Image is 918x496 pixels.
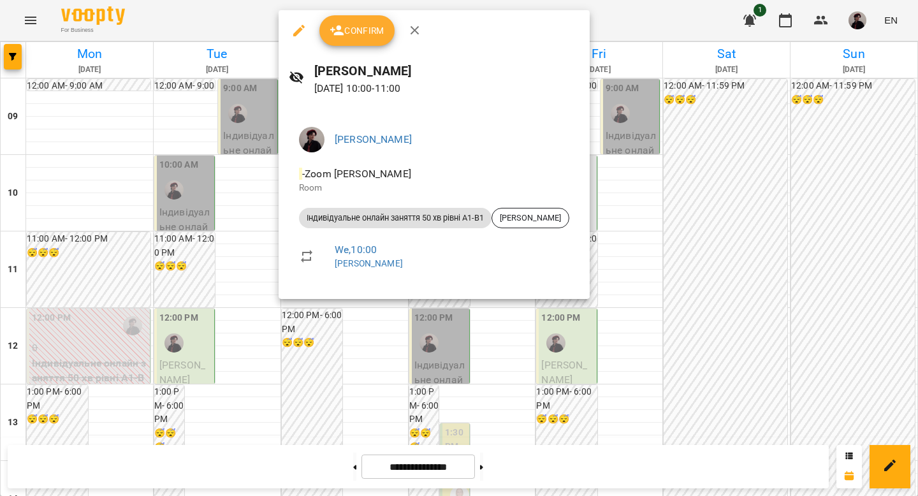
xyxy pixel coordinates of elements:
span: [PERSON_NAME] [492,212,569,224]
button: Confirm [319,15,395,46]
span: Confirm [330,23,384,38]
p: [DATE] 10:00 - 11:00 [314,81,579,96]
h6: [PERSON_NAME] [314,61,579,81]
span: Індивідуальне онлайн заняття 50 хв рівні А1-В1 [299,212,492,224]
span: - Zoom [PERSON_NAME] [299,168,414,180]
img: 7d603b6c0277b58a862e2388d03b3a1c.jpg [299,127,324,152]
div: [PERSON_NAME] [492,208,569,228]
p: Room [299,182,569,194]
a: We , 10:00 [335,244,377,256]
a: [PERSON_NAME] [335,258,403,268]
a: [PERSON_NAME] [335,133,412,145]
